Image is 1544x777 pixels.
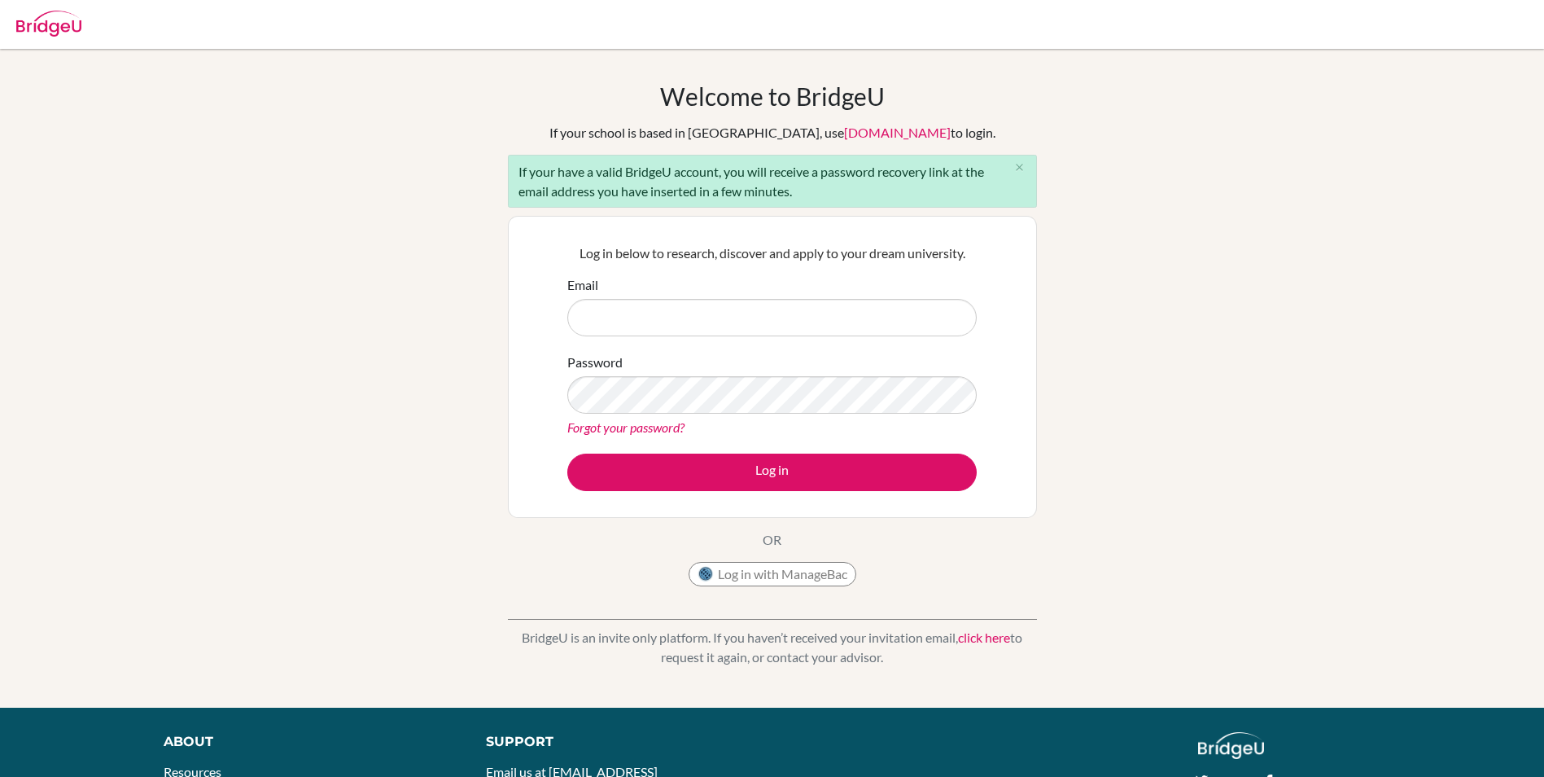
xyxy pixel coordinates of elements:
label: Email [567,275,598,295]
div: About [164,732,449,752]
p: OR [763,530,781,550]
button: Close [1004,156,1036,180]
img: logo_white@2x-f4f0deed5e89b7ecb1c2cc34c3e3d731f90f0f143d5ea2071677605dd97b5244.png [1198,732,1264,759]
p: BridgeU is an invite only platform. If you haven’t received your invitation email, to request it ... [508,628,1037,667]
i: close [1013,161,1026,173]
a: Forgot your password? [567,419,685,435]
a: [DOMAIN_NAME] [844,125,951,140]
div: If your have a valid BridgeU account, you will receive a password recovery link at the email addr... [508,155,1037,208]
div: If your school is based in [GEOGRAPHIC_DATA], use to login. [549,123,995,143]
a: click here [958,630,1010,645]
img: Bridge-U [16,11,81,37]
button: Log in [567,454,977,491]
button: Log in with ManageBac [689,562,856,586]
label: Password [567,353,623,372]
div: Support [486,732,753,752]
p: Log in below to research, discover and apply to your dream university. [567,244,977,263]
h1: Welcome to BridgeU [660,81,885,111]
